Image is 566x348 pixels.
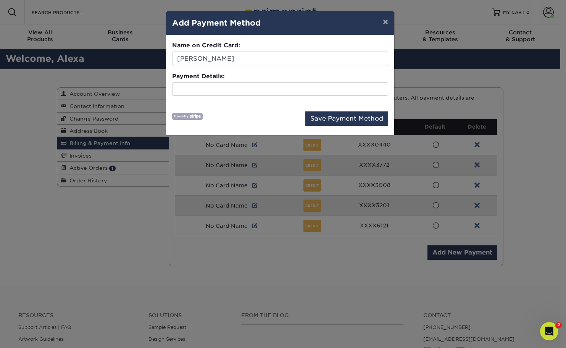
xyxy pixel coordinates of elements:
[172,72,225,81] label: Payment Details:
[175,85,385,93] iframe: Secure card payment input frame
[172,17,388,29] h4: Add Payment Method
[556,322,562,328] span: 2
[305,111,388,126] button: Save Payment Method
[172,113,203,119] img: Primoprint
[540,322,558,340] iframe: Intercom live chat
[172,52,388,66] input: First & Last Name
[172,41,240,50] label: Name on Credit Card:
[377,11,394,32] button: ×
